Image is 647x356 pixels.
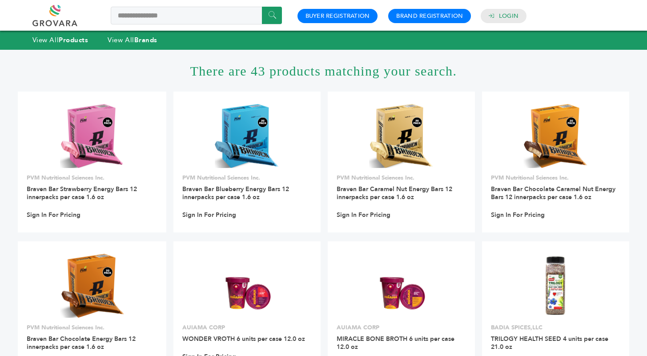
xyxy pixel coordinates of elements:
img: TRILOGY HEALTH SEED 4 units per case 21.0 oz [523,253,588,318]
img: WONDER VROTH 6 units per case 12.0 oz [221,253,273,317]
a: View AllProducts [32,36,88,44]
a: Braven Bar Blueberry Energy Bars 12 innerpacks per case 1.6 oz [182,185,289,201]
img: Braven Bar Caramel Nut Energy Bars 12 innerpacks per case 1.6 oz [369,104,434,168]
a: TRILOGY HEALTH SEED 4 units per case 21.0 oz [491,335,608,351]
a: Sign In For Pricing [182,211,236,219]
strong: Brands [134,36,157,44]
a: View AllBrands [108,36,157,44]
img: Braven Bar Chocolate Energy Bars 12 innerpacks per case 1.6 oz [60,253,125,318]
a: Buyer Registration [305,12,370,20]
p: PVM Nutritional Sciences Inc. [491,174,620,182]
a: Brand Registration [396,12,463,20]
a: Braven Bar Chocolate Energy Bars 12 innerpacks per case 1.6 oz [27,335,136,351]
p: PVM Nutritional Sciences Inc. [182,174,312,182]
a: Braven Bar Caramel Nut Energy Bars 12 innerpacks per case 1.6 oz [337,185,452,201]
a: Login [499,12,518,20]
p: PVM Nutritional Sciences Inc. [27,324,157,332]
img: MIRACLE BONE BROTH 6 units per case 12.0 oz [376,253,427,317]
strong: Products [59,36,88,44]
p: AUIAMA CORP [337,324,466,332]
h1: There are 43 products matching your search. [18,50,629,92]
p: PVM Nutritional Sciences Inc. [27,174,157,182]
p: AUIAMA CORP [182,324,312,332]
a: WONDER VROTH 6 units per case 12.0 oz [182,335,305,343]
a: Sign In For Pricing [491,211,545,219]
a: Braven Bar Strawberry Energy Bars 12 innerpacks per case 1.6 oz [27,185,137,201]
a: MIRACLE BONE BROTH 6 units per case 12.0 oz [337,335,454,351]
img: Braven Bar Chocolate Caramel Nut Energy Bars 12 innerpacks per case 1.6 oz [523,104,588,168]
input: Search a product or brand... [111,7,282,24]
img: Braven Bar Blueberry Energy Bars 12 innerpacks per case 1.6 oz [215,104,279,168]
p: PVM Nutritional Sciences Inc. [337,174,466,182]
a: Braven Bar Chocolate Caramel Nut Energy Bars 12 innerpacks per case 1.6 oz [491,185,615,201]
p: BADIA SPICES,LLC [491,324,620,332]
img: Braven Bar Strawberry Energy Bars 12 innerpacks per case 1.6 oz [60,104,125,168]
a: Sign In For Pricing [337,211,390,219]
a: Sign In For Pricing [27,211,80,219]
